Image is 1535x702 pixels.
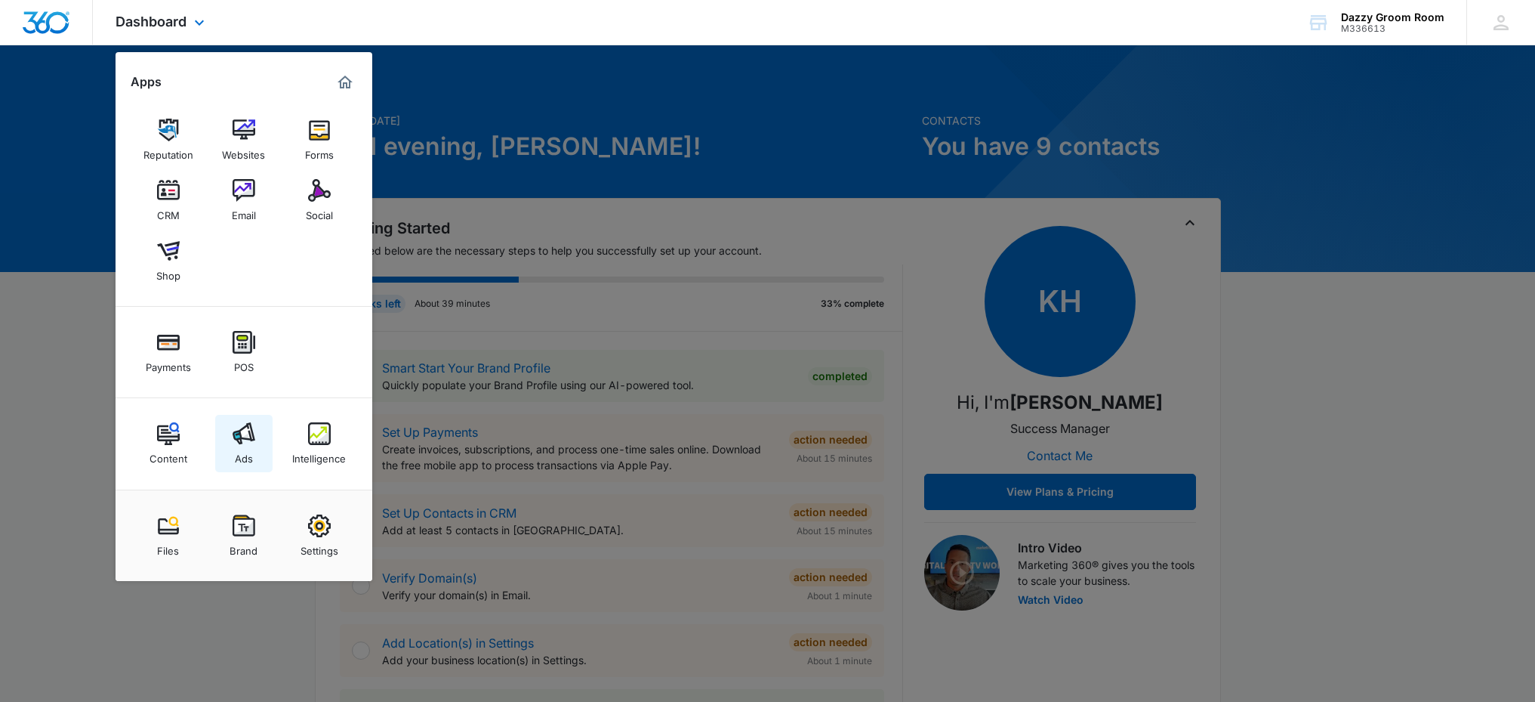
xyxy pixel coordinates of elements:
a: Forms [291,111,348,169]
div: Payments [146,354,191,373]
div: Email [232,202,256,221]
a: Email [215,172,273,229]
div: POS [234,354,254,373]
div: CRM [157,202,180,221]
a: Content [140,415,197,472]
div: Settings [301,537,338,557]
div: Ads [235,445,253,465]
a: Websites [215,111,273,169]
div: Intelligence [292,445,346,465]
a: Brand [215,507,273,564]
a: Intelligence [291,415,348,472]
div: Websites [222,141,265,161]
div: Content [149,445,187,465]
a: Reputation [140,111,197,169]
a: CRM [140,172,197,229]
div: Forms [305,141,334,161]
span: Dashboard [116,14,186,29]
div: account name [1341,11,1444,23]
div: Brand [230,537,257,557]
div: account id [1341,23,1444,34]
h2: Apps [131,75,162,89]
a: Social [291,172,348,229]
div: Shop [156,262,180,282]
a: POS [215,323,273,381]
a: Settings [291,507,348,564]
div: Reputation [143,141,193,161]
div: Social [306,202,333,221]
a: Files [140,507,197,564]
div: Files [157,537,179,557]
a: Marketing 360® Dashboard [333,70,357,94]
a: Payments [140,323,197,381]
a: Shop [140,232,197,289]
a: Ads [215,415,273,472]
